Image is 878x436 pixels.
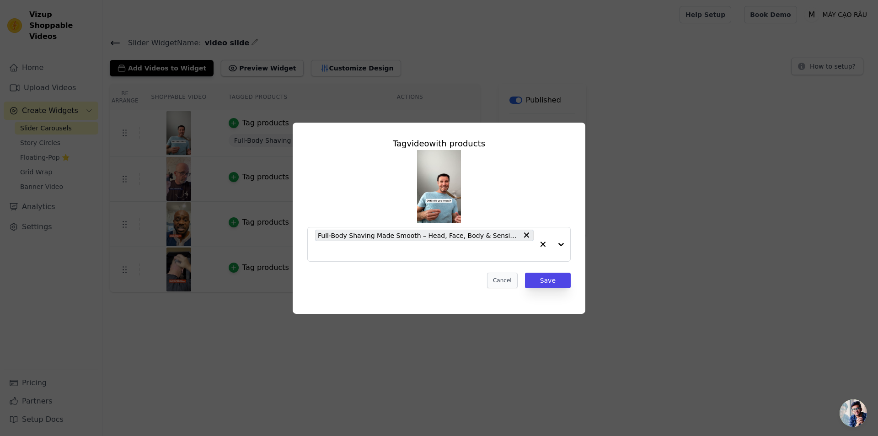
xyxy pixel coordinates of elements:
div: Tag video with products [307,137,571,150]
span: Full-Body Shaving Made Smooth – Head, Face, Body & Sensitive Areas, All in Just Minutes [318,230,518,241]
button: Cancel [487,273,518,288]
img: vizup-images-d59c.png [417,150,461,223]
div: Mở cuộc trò chuyện [840,399,867,427]
button: Save [525,273,571,288]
